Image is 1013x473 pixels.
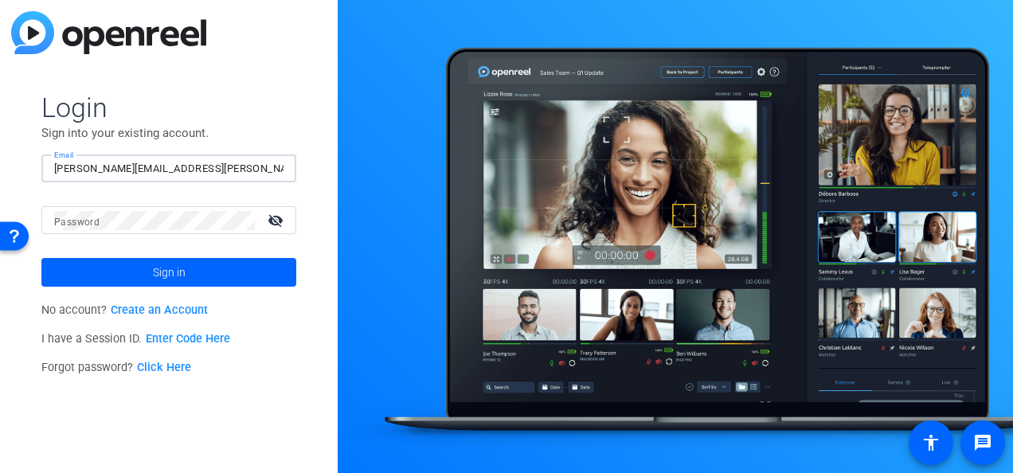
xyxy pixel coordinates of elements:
mat-label: Email [54,150,74,159]
mat-label: Password [54,217,100,228]
span: Forgot password? [41,361,191,374]
img: blue-gradient.svg [11,11,206,54]
mat-icon: visibility_off [258,209,296,232]
p: Sign into your existing account. [41,124,296,142]
button: Sign in [41,258,296,287]
span: I have a Session ID. [41,332,230,346]
mat-icon: message [973,433,992,452]
span: No account? [41,303,208,317]
a: Create an Account [111,303,208,317]
a: Enter Code Here [146,332,230,346]
a: Click Here [137,361,191,374]
span: Sign in [153,252,186,292]
input: Enter Email Address [54,159,284,178]
mat-icon: accessibility [921,433,941,452]
span: Login [41,91,296,124]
